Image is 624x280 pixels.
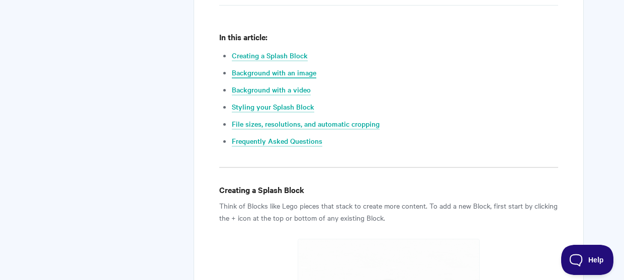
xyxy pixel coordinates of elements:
[232,84,311,96] a: Background with a video
[232,119,380,130] a: File sizes, resolutions, and automatic cropping
[232,50,308,61] a: Creating a Splash Block
[232,136,322,147] a: Frequently Asked Questions
[219,183,558,196] h4: Creating a Splash Block
[219,31,558,43] h4: In this article:
[232,67,316,78] a: Background with an image
[232,102,314,113] a: Styling your Splash Block
[219,200,558,224] p: Think of Blocks like Lego pieces that stack to create more content. To add a new Block, first sta...
[561,245,614,275] iframe: Toggle Customer Support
